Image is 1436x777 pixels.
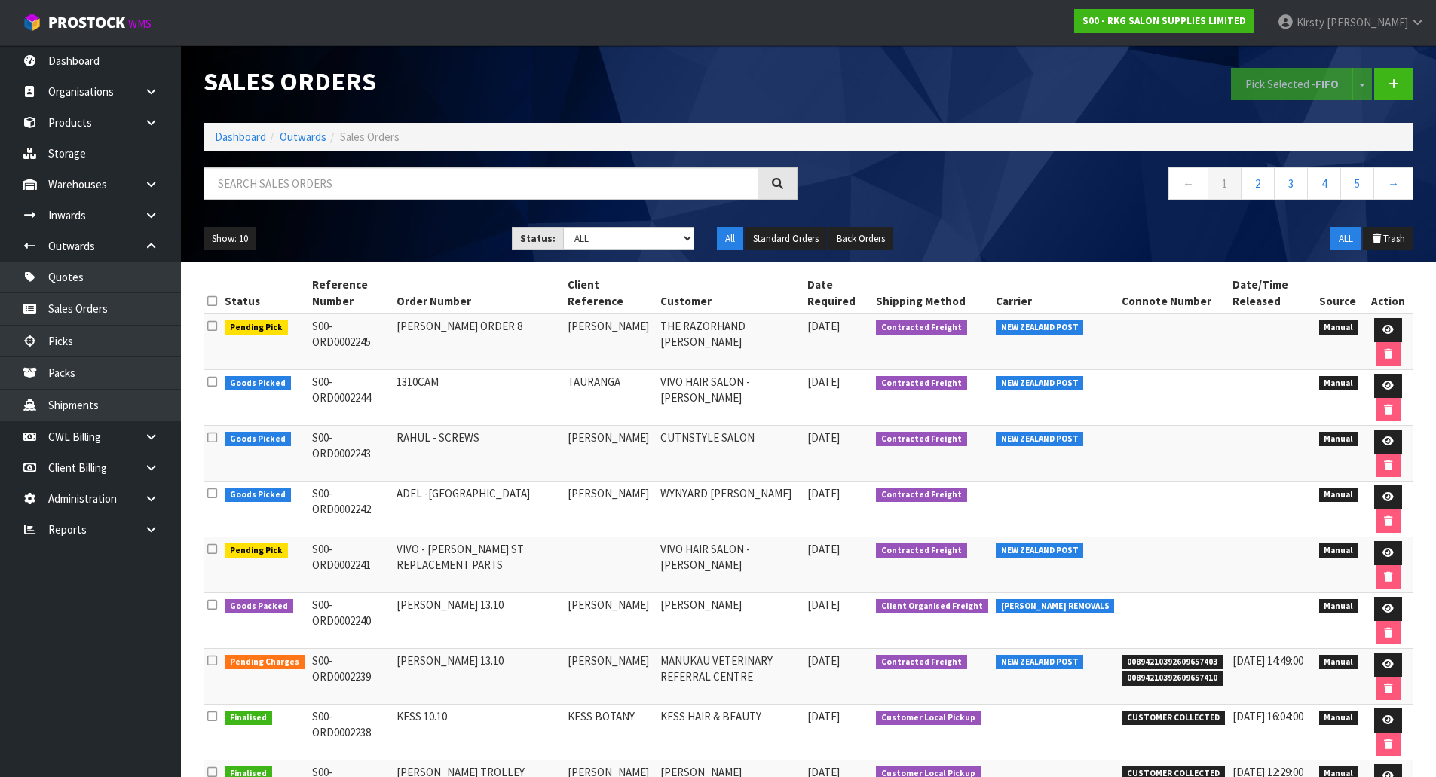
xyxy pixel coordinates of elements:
td: TAURANGA [564,370,657,426]
span: Manual [1319,376,1359,391]
span: Pending Pick [225,543,288,558]
td: MANUKAU VETERINARY REFERRAL CENTRE [657,649,804,705]
th: Client Reference [564,273,657,314]
span: [DATE] [807,430,840,445]
span: [DATE] 14:49:00 [1232,653,1303,668]
span: Contracted Freight [876,543,967,558]
td: S00-ORD0002240 [308,593,393,649]
td: [PERSON_NAME] 13.10 [393,649,564,705]
th: Date/Time Released [1229,273,1315,314]
button: Standard Orders [745,227,827,251]
span: Finalised [225,711,272,726]
td: S00-ORD0002244 [308,370,393,426]
span: Contracted Freight [876,376,967,391]
a: Dashboard [215,130,266,144]
span: [DATE] [807,598,840,612]
span: [PERSON_NAME] [1327,15,1408,29]
th: Source [1315,273,1363,314]
a: 5 [1340,167,1374,200]
span: Manual [1319,543,1359,558]
span: Kirsty [1297,15,1324,29]
a: 4 [1307,167,1341,200]
strong: Status: [520,232,556,245]
th: Status [221,273,308,314]
td: KESS BOTANY [564,705,657,760]
span: Contracted Freight [876,320,967,335]
span: Contracted Freight [876,488,967,503]
span: Contracted Freight [876,432,967,447]
td: THE RAZORHAND [PERSON_NAME] [657,314,804,370]
td: WYNYARD [PERSON_NAME] [657,482,804,537]
td: S00-ORD0002241 [308,537,393,593]
span: [DATE] 16:04:00 [1232,709,1303,723]
span: Client Organised Freight [876,599,988,614]
span: NEW ZEALAND POST [996,655,1084,670]
strong: FIFO [1315,77,1339,91]
button: All [717,227,743,251]
td: 1310CAM [393,370,564,426]
button: Back Orders [828,227,893,251]
span: [DATE] [807,653,840,668]
td: VIVO HAIR SALON - [PERSON_NAME] [657,370,804,426]
span: [DATE] [807,319,840,333]
button: ALL [1330,227,1361,251]
span: [DATE] [807,709,840,723]
span: Pending Charges [225,655,305,670]
th: Connote Number [1118,273,1229,314]
span: Pending Pick [225,320,288,335]
span: Manual [1319,320,1359,335]
button: Trash [1363,227,1413,251]
span: [DATE] [807,542,840,556]
span: NEW ZEALAND POST [996,543,1084,558]
span: NEW ZEALAND POST [996,376,1084,391]
td: [PERSON_NAME] [564,314,657,370]
strong: S00 - RKG SALON SUPPLIES LIMITED [1082,14,1246,27]
a: ← [1168,167,1208,200]
th: Carrier [992,273,1119,314]
td: ADEL -[GEOGRAPHIC_DATA] [393,482,564,537]
span: Manual [1319,599,1359,614]
a: 3 [1274,167,1308,200]
th: Date Required [804,273,872,314]
span: Manual [1319,655,1359,670]
th: Action [1362,273,1413,314]
span: ProStock [48,13,125,32]
span: Goods Packed [225,599,293,614]
a: S00 - RKG SALON SUPPLIES LIMITED [1074,9,1254,33]
small: WMS [128,17,152,31]
nav: Page navigation [820,167,1414,204]
span: Manual [1319,488,1359,503]
span: Goods Picked [225,432,291,447]
td: VIVO - [PERSON_NAME] ST REPLACEMENT PARTS [393,537,564,593]
button: Show: 10 [204,227,256,251]
td: [PERSON_NAME] ORDER 8 [393,314,564,370]
a: → [1373,167,1413,200]
span: [DATE] [807,375,840,389]
span: NEW ZEALAND POST [996,320,1084,335]
td: [PERSON_NAME] [564,649,657,705]
span: Goods Picked [225,376,291,391]
span: NEW ZEALAND POST [996,432,1084,447]
th: Order Number [393,273,564,314]
td: VIVO HAIR SALON - [PERSON_NAME] [657,537,804,593]
span: 00894210392609657403 [1122,655,1223,670]
button: Pick Selected -FIFO [1231,68,1353,100]
td: S00-ORD0002245 [308,314,393,370]
td: CUTNSTYLE SALON [657,426,804,482]
h1: Sales Orders [204,68,798,96]
td: [PERSON_NAME] [564,482,657,537]
td: [PERSON_NAME] [657,593,804,649]
span: [DATE] [807,486,840,500]
td: [PERSON_NAME] [564,426,657,482]
th: Reference Number [308,273,393,314]
a: Outwards [280,130,326,144]
td: RAHUL - SCREWS [393,426,564,482]
a: 1 [1208,167,1242,200]
a: 2 [1241,167,1275,200]
td: S00-ORD0002239 [308,649,393,705]
td: KESS 10.10 [393,705,564,760]
td: S00-ORD0002238 [308,705,393,760]
td: [PERSON_NAME] [564,593,657,649]
input: Search sales orders [204,167,758,200]
td: KESS HAIR & BEAUTY [657,705,804,760]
